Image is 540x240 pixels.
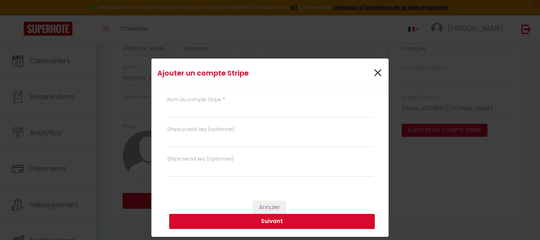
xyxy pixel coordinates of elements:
button: Ouvrir le widget de chat LiveChat [6,3,30,27]
button: Annuler [253,201,286,214]
label: Nom du compte Stripe [167,96,221,104]
button: Suivant [169,214,375,229]
label: Stripe secret key (optionnel) [167,155,234,163]
h4: Ajouter un compte Stripe [157,68,304,79]
label: Stripe public key (optionnel) [167,126,235,133]
button: Close [373,65,383,82]
span: × [373,61,383,85]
